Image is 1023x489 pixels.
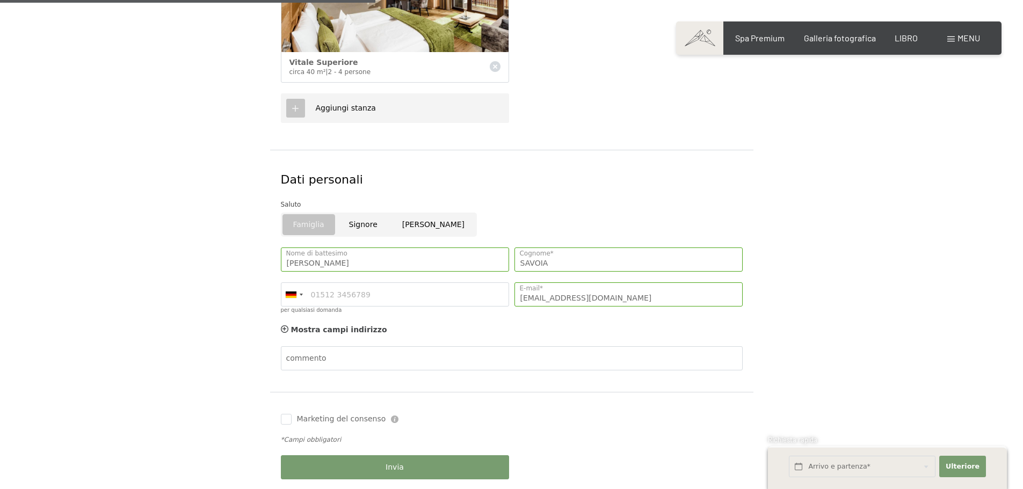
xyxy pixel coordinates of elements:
font: Dati personali [281,173,363,186]
button: Ulteriore [939,456,985,478]
font: Aggiungi stanza [316,104,376,112]
font: per qualsiasi domanda [281,307,342,313]
font: Ulteriore [946,462,980,470]
div: Germania (Germania): +49 [281,283,306,306]
font: Marketing del consenso [297,414,386,423]
font: Richiesta rapida [768,435,817,444]
font: Mostra campi indirizzo [291,325,387,334]
font: Saluto [281,201,301,208]
input: 01512 3456789 [281,282,509,306]
a: LIBRO [895,33,918,43]
a: Spa Premium [735,33,785,43]
font: circa 40 m² [289,68,326,76]
font: | [325,68,328,76]
font: menu [957,33,980,43]
font: *Campi obbligatori [281,436,342,443]
a: Galleria fotografica [804,33,876,43]
font: 2 - 4 persone [328,68,371,76]
font: Vitale Superiore [289,58,358,67]
font: Invia [386,463,404,471]
button: Invia [281,455,509,479]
